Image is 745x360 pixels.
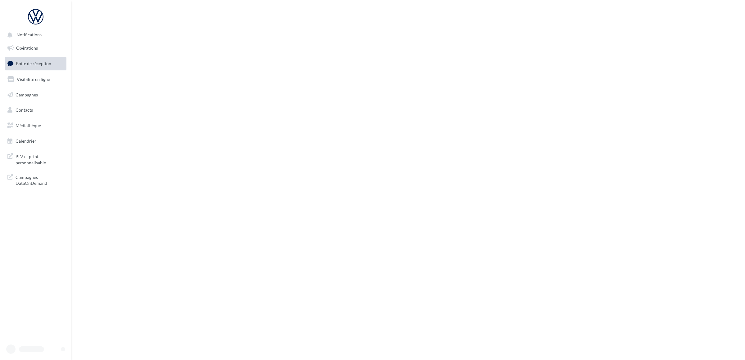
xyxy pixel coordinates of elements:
span: Boîte de réception [16,61,51,66]
span: Opérations [16,45,38,51]
a: Visibilité en ligne [4,73,68,86]
span: Contacts [16,107,33,113]
span: Campagnes DataOnDemand [16,173,64,186]
a: Opérations [4,42,68,55]
span: PLV et print personnalisable [16,152,64,166]
a: Médiathèque [4,119,68,132]
a: Contacts [4,104,68,117]
span: Médiathèque [16,123,41,128]
span: Visibilité en ligne [17,77,50,82]
span: Calendrier [16,138,36,144]
a: PLV et print personnalisable [4,150,68,168]
span: Notifications [16,32,42,38]
a: Campagnes DataOnDemand [4,171,68,189]
a: Boîte de réception [4,57,68,70]
a: Campagnes [4,88,68,101]
span: Campagnes [16,92,38,97]
a: Calendrier [4,135,68,148]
